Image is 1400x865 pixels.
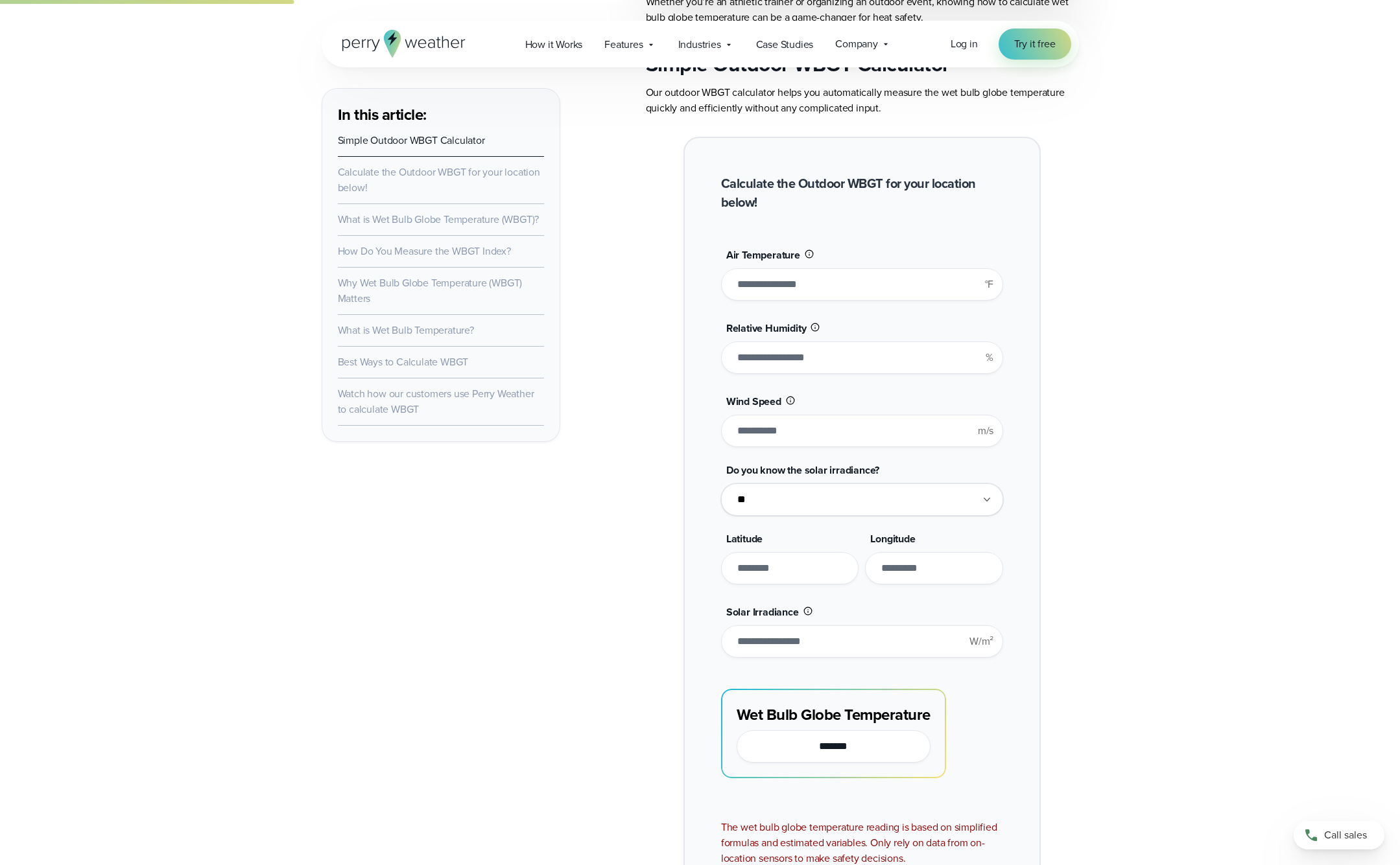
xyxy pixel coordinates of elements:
[678,37,721,52] span: Industries
[338,354,469,369] a: Best Ways to Calculate WBGT
[951,36,978,51] span: Log in
[721,174,1003,212] h2: Calculate the Outdoor WBGT for your location below!
[999,29,1071,60] a: Try it free
[726,531,763,546] span: Latitude
[646,85,1079,116] p: Our outdoor WBGT calculator helps you automatically measure the wet bulb globe temperature quickl...
[338,323,474,338] a: What is Wet Bulb Temperature?
[338,244,511,259] a: How Do You Measure the WBGT Index?
[1324,827,1367,843] span: Call sales
[870,531,915,546] span: Longitude
[726,248,800,262] span: Air Temperature
[951,36,978,52] a: Log in
[756,37,814,52] span: Case Studies
[514,31,594,58] a: How it Works
[525,37,583,52] span: How it Works
[1014,36,1056,52] span: Try it free
[835,36,878,52] span: Company
[726,463,879,478] span: Do you know the solar irradiance?
[338,275,523,306] a: Why Wet Bulb Globe Temperature (WBGT) Matters
[726,394,781,409] span: Wind Speed
[726,321,807,336] span: Relative Humidity
[726,605,799,619] span: Solar Irradiance
[338,386,534,417] a: Watch how our customers use Perry Weather to calculate WBGT
[1294,821,1384,849] a: Call sales
[338,212,540,227] a: What is Wet Bulb Globe Temperature (WBGT)?
[745,31,825,58] a: Case Studies
[338,104,544,125] h3: In this article:
[646,51,1079,77] h2: Simple Outdoor WBGT Calculator
[338,133,485,148] a: Simple Outdoor WBGT Calculator
[604,37,643,52] span: Features
[338,165,540,195] a: Calculate the Outdoor WBGT for your location below!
